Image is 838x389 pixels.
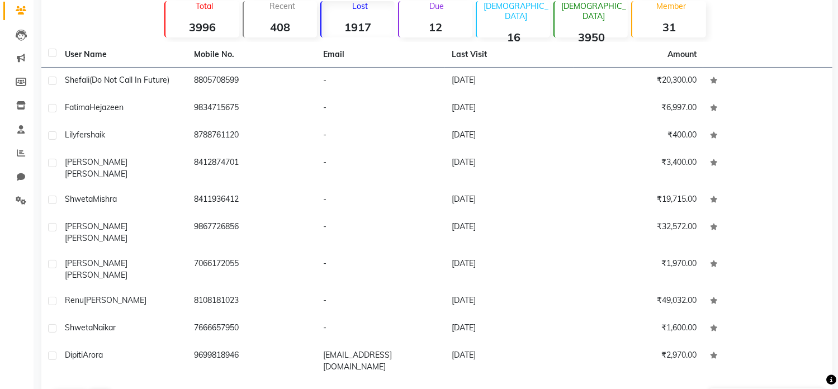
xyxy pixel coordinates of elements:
p: Lost [326,1,395,11]
td: 8412874701 [187,150,316,187]
td: ₹49,032.00 [574,288,703,315]
td: ₹400.00 [574,122,703,150]
strong: 408 [244,20,317,34]
td: - [316,288,446,315]
span: [PERSON_NAME] [65,258,127,268]
span: [PERSON_NAME] [65,233,127,243]
td: - [316,150,446,187]
td: 7066172055 [187,251,316,288]
span: lilyfer [65,130,87,140]
span: Fatima [65,102,89,112]
td: ₹1,970.00 [574,251,703,288]
td: ₹20,300.00 [574,68,703,95]
td: - [316,95,446,122]
strong: 1917 [321,20,395,34]
strong: 3950 [555,30,628,44]
th: Email [316,42,446,68]
p: [DEMOGRAPHIC_DATA] [481,1,550,21]
td: [DATE] [445,288,574,315]
span: Renu [65,295,84,305]
strong: 31 [632,20,706,34]
td: 7666657950 [187,315,316,343]
th: Last Visit [445,42,574,68]
span: [PERSON_NAME] [65,270,127,280]
td: - [316,68,446,95]
td: 8788761120 [187,122,316,150]
span: Shweta [65,194,93,204]
td: [DATE] [445,343,574,379]
th: Mobile No. [187,42,316,68]
td: - [316,251,446,288]
span: [PERSON_NAME] [65,157,127,167]
td: ₹6,997.00 [574,95,703,122]
td: 8108181023 [187,288,316,315]
span: Hejazeen [89,102,124,112]
td: [DATE] [445,150,574,187]
p: Due [401,1,472,11]
td: - [316,214,446,251]
span: [PERSON_NAME] [65,169,127,179]
td: [EMAIL_ADDRESS][DOMAIN_NAME] [316,343,446,379]
td: ₹1,600.00 [574,315,703,343]
td: ₹3,400.00 [574,150,703,187]
td: 8805708599 [187,68,316,95]
p: Recent [248,1,317,11]
td: [DATE] [445,251,574,288]
td: - [316,315,446,343]
span: [PERSON_NAME] [84,295,146,305]
span: Shweta [65,322,93,333]
span: Arora [83,350,103,360]
span: Mishra [93,194,117,204]
td: - [316,122,446,150]
td: [DATE] [445,315,574,343]
td: ₹32,572.00 [574,214,703,251]
span: shaik [87,130,105,140]
span: Dipiti [65,350,83,360]
td: [DATE] [445,68,574,95]
td: [DATE] [445,187,574,214]
th: Amount [661,42,703,67]
span: Shefali [65,75,89,85]
strong: 3996 [165,20,239,34]
td: - [316,187,446,214]
span: Naikar [93,322,116,333]
td: 8411936412 [187,187,316,214]
td: [DATE] [445,214,574,251]
p: Member [637,1,706,11]
span: (Do not call in future) [89,75,169,85]
td: [DATE] [445,122,574,150]
td: [DATE] [445,95,574,122]
td: ₹19,715.00 [574,187,703,214]
td: 9867726856 [187,214,316,251]
td: 9834715675 [187,95,316,122]
strong: 12 [399,20,472,34]
td: 9699818946 [187,343,316,379]
strong: 16 [477,30,550,44]
td: ₹2,970.00 [574,343,703,379]
th: User Name [58,42,187,68]
span: [PERSON_NAME] [65,221,127,231]
p: [DEMOGRAPHIC_DATA] [559,1,628,21]
p: Total [170,1,239,11]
